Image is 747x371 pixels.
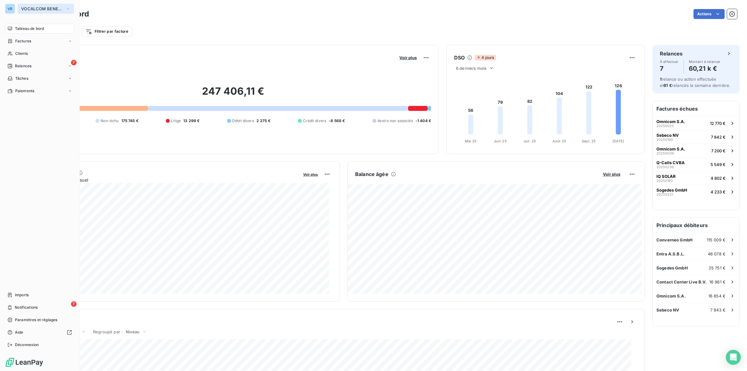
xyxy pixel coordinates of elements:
[656,307,679,312] span: Sebeco NV
[660,77,662,82] span: 1
[93,329,123,334] span: Regroupé par :
[303,172,318,177] span: Voir plus
[656,133,679,138] span: Sebeco NV
[183,118,200,124] span: 13 299 €
[601,171,622,177] button: Voir plus
[613,139,624,143] tspan: [DATE]
[653,218,739,233] h6: Principaux débiteurs
[494,139,507,143] tspan: Juin 25
[711,148,726,153] span: 7 200 €
[653,144,739,157] button: Omnicom S.A.202500397 200 €
[656,265,688,270] span: Sogedes GmbH
[653,130,739,144] button: Sebeco NV202501907 842 €
[15,292,29,298] span: Imports
[711,176,726,181] span: 4 802 €
[656,160,685,165] span: Q-Calls CVBA
[656,193,673,196] span: 20250221
[656,124,674,128] span: 20250025
[653,171,739,185] button: IQ SOLAR202501924 802 €
[656,279,707,284] span: Contact Center Live B.V.
[693,9,725,19] button: Actions
[171,118,181,124] span: Litige
[653,116,739,130] button: Omnicom S.A.2025002512 770 €
[656,293,686,298] span: Omnicom S.A.
[711,135,726,140] span: 7 842 €
[101,118,119,124] span: Non-échu
[656,188,687,193] span: Sogedes GmbH
[5,4,15,14] div: VB
[660,64,679,74] h4: 7
[416,118,431,124] span: -1 404 €
[603,172,620,177] span: Voir plus
[656,119,685,124] span: Omnicom S.A.
[582,139,596,143] tspan: Sept. 25
[15,330,23,335] span: Aide
[21,6,63,11] span: VOCALCOM BENELUX
[454,54,465,61] h6: DSO
[15,88,34,94] span: Paiements
[15,317,57,323] span: Paramètres et réglages
[399,55,417,60] span: Voir plus
[689,64,721,74] h4: 60,21 k €
[656,151,674,155] span: 20250039
[301,171,320,177] button: Voir plus
[726,350,741,365] div: Open Intercom Messenger
[15,51,28,56] span: Clients
[656,165,674,169] span: 20250236
[456,66,486,71] span: 6 derniers mois
[303,118,326,124] span: Crédit divers
[378,118,413,124] span: Avoirs non associés
[709,265,726,270] span: 25 751 €
[121,118,139,124] span: 175 745 €
[5,357,44,367] img: Logo LeanPay
[465,139,477,143] tspan: Mai 25
[35,177,299,183] span: Chiffre d'affaires mensuel
[5,327,74,337] a: Aide
[15,76,28,81] span: Tâches
[35,85,431,104] h2: 247 406,11 €
[660,60,679,64] span: À effectuer
[15,26,44,31] span: Tableau de bord
[710,121,726,126] span: 12 770 €
[355,170,388,178] h6: Balance âgée
[660,77,731,88] span: relance ou action effectuée et relancés la semaine dernière.
[689,60,721,64] span: Montant à relancer
[656,146,685,151] span: Omnicom S.A.
[256,118,270,124] span: 2 375 €
[710,307,726,312] span: 7 843 €
[656,237,693,242] span: Converneo GmbH
[708,293,726,298] span: 16 854 €
[81,26,132,36] button: Filtrer par facture
[707,237,726,242] span: 115 009 €
[329,118,345,124] span: -8 568 €
[232,118,254,124] span: Débit divers
[475,55,496,60] span: 4 jours
[126,329,139,334] span: Niveau
[656,138,673,141] span: 20250190
[711,162,726,167] span: 5 549 €
[660,50,683,57] h6: Relances
[711,189,726,194] span: 4 233 €
[656,179,673,183] span: 20250192
[15,63,31,69] span: Relances
[653,185,739,198] button: Sogedes GmbH202502214 233 €
[664,83,672,88] span: 61 €
[653,101,739,116] h6: Factures échues
[524,139,536,143] tspan: Juil. 25
[653,157,739,171] button: Q-Calls CVBA202502365 549 €
[15,342,39,348] span: Déconnexion
[552,139,566,143] tspan: Août 25
[71,301,77,307] span: 7
[397,55,419,60] button: Voir plus
[71,60,77,65] span: 7
[709,279,726,284] span: 16 961 €
[15,305,38,310] span: Notifications
[656,251,684,256] span: Entra A.S.B.L.
[15,38,31,44] span: Factures
[708,251,726,256] span: 46 078 €
[656,174,676,179] span: IQ SOLAR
